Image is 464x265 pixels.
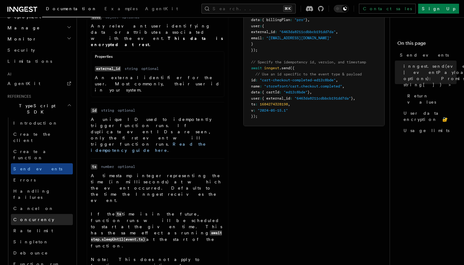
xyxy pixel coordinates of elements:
[141,66,159,71] dd: optional
[251,114,258,118] span: });
[251,42,253,46] span: }
[5,100,73,118] button: TypeScript SDK
[251,84,260,88] span: name
[260,102,288,106] span: 1684274328198
[118,108,135,113] dd: optional
[336,30,338,34] span: ,
[11,118,73,129] a: Introduction
[401,61,457,90] a: inngest.send(eventPayload | eventPayload[], options): Promise<{ ids: string[] }>
[359,4,416,14] a: Contact sales
[11,163,73,174] a: Send events
[336,78,338,82] span: ,
[251,78,255,82] span: id
[290,18,292,22] span: :
[141,2,182,17] a: AgentKit
[101,164,114,169] dd: number
[251,90,260,94] span: data
[118,164,135,169] dd: optional
[91,164,97,169] code: ts
[260,90,262,94] span: :
[262,96,290,100] span: { external_id
[5,78,73,89] a: AgentKit
[405,90,457,108] a: Return values
[307,90,310,94] span: }
[262,24,264,28] span: {
[7,81,40,86] span: AgentKit
[279,90,281,94] span: :
[294,96,351,100] span: "6463da8211cdbbcb191dd7da"
[91,173,224,203] p: A timestamp integer representing the time (in milliseconds) at which the event occurred. Defaults...
[13,206,54,211] span: Cancel on
[407,93,457,105] span: Return values
[7,59,52,64] span: Limitations
[279,66,290,70] span: .send
[11,214,73,225] a: Concurrency
[13,217,54,222] span: Concurrency
[397,40,457,49] h4: On this page
[13,132,51,143] span: Create the client
[145,6,178,11] span: AgentKit
[290,66,294,70] span: ({
[91,108,97,113] code: id
[7,48,35,53] span: Security
[255,78,258,82] span: :
[201,4,296,14] button: Search...⌘K
[11,186,73,203] a: Handling failures
[251,48,258,52] span: });
[13,250,48,255] span: Debounce
[404,127,449,134] span: Usage limits
[275,30,277,34] span: :
[253,108,255,113] span: :
[46,6,97,11] span: Documentation
[5,25,40,31] span: Manage
[290,96,292,100] span: :
[91,23,224,48] p: Any relevant user identifying data or attributes associated with the event.
[334,5,349,12] button: Toggle dark mode
[5,22,73,33] button: Manage
[255,72,362,76] span: // Use an id specific to the event type & payload
[404,110,457,122] span: User data encryption 🔐
[305,18,307,22] span: }
[418,4,459,14] a: Sign Up
[11,129,73,146] a: Create the client
[351,96,353,100] span: }
[91,116,224,153] p: A unique ID used to idempotently trigger function runs. If duplicate event IDs are seen, only the...
[5,103,67,115] span: TypeScript SDK
[307,18,310,22] span: ,
[5,72,11,77] span: AI
[116,212,122,217] code: ts
[5,36,37,42] span: Monitor
[11,174,73,186] a: Errors
[11,225,73,236] a: Rate limit
[13,189,51,200] span: Handling failures
[91,211,224,249] p: If the time is in the future, function runs will be scheduled to start at the given time. This ha...
[251,24,260,28] span: user
[13,177,36,182] span: Errors
[101,2,141,17] a: Examples
[400,52,449,58] span: Send events
[260,18,262,22] span: :
[11,203,73,214] a: Cancel on
[5,33,73,45] button: Monitor
[101,108,114,113] dd: string
[262,36,264,40] span: :
[11,236,73,247] a: Singleton
[125,66,138,71] dd: string
[262,18,290,22] span: { billingPlan
[13,228,53,233] span: Rate limit
[13,166,62,171] span: Send events
[266,36,331,40] span: "[EMAIL_ADDRESS][DOMAIN_NAME]"
[95,66,121,71] code: external_id
[264,66,279,70] span: inngest
[251,60,366,64] span: // Specify the idempotency id, version, and timestamp
[401,108,457,125] a: User data encryption 🔐
[251,18,260,22] span: data
[342,84,344,88] span: ,
[310,90,312,94] span: ,
[288,102,290,106] span: ,
[11,247,73,259] a: Debounce
[13,239,49,244] span: Singleton
[353,96,355,100] span: ,
[255,102,258,106] span: :
[13,149,50,160] span: Create a function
